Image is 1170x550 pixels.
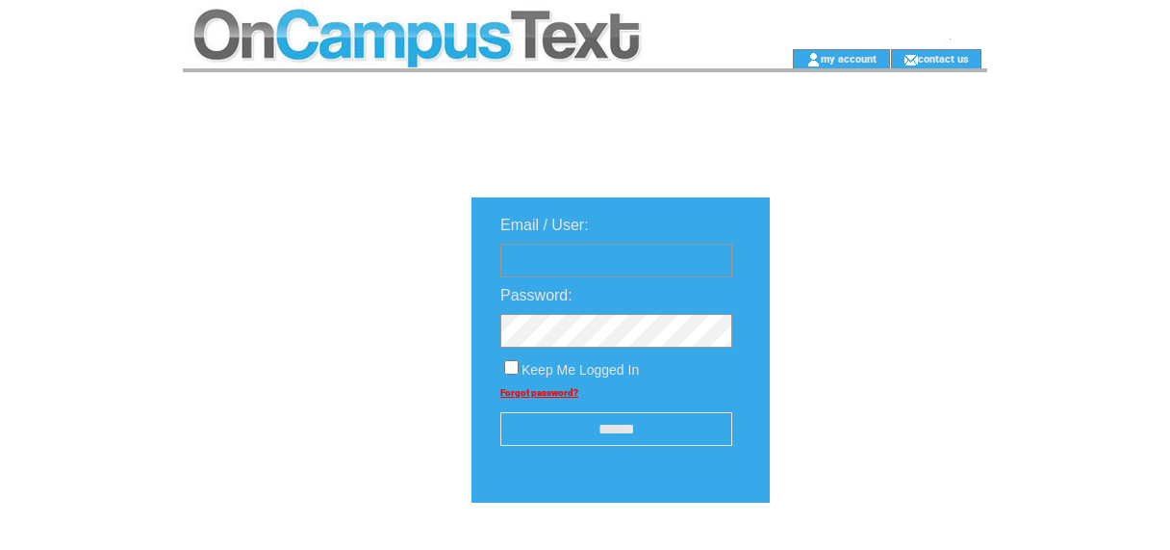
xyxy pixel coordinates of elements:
[521,362,639,378] span: Keep Me Logged In
[918,52,969,65] a: contact us
[500,217,589,233] span: Email / User:
[821,52,877,65] a: my account
[806,52,821,67] img: account_icon.gif;jsessionid=7E9FB5708205BE5CC8533A6D9B1888DA
[500,287,572,303] span: Password:
[903,52,918,67] img: contact_us_icon.gif;jsessionid=7E9FB5708205BE5CC8533A6D9B1888DA
[500,387,578,398] a: Forgot password?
